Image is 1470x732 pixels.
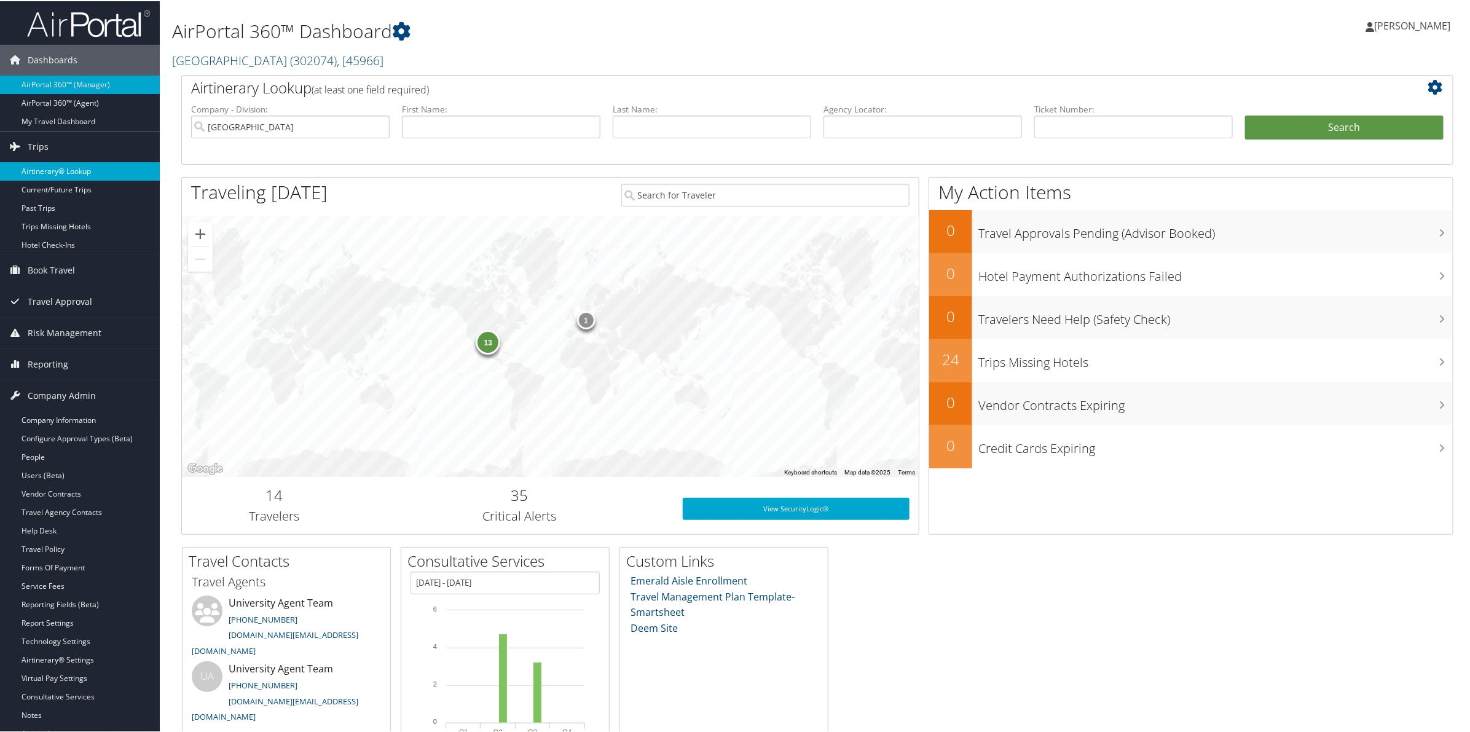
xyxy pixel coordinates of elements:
h2: Custom Links [626,549,828,570]
label: Agency Locator: [823,102,1022,114]
h1: AirPortal 360™ Dashboard [172,17,1032,43]
h2: 0 [929,305,972,326]
img: Google [185,460,226,476]
h2: Travel Contacts [189,549,390,570]
a: [PHONE_NUMBER] [229,613,297,624]
h1: Traveling [DATE] [191,178,328,204]
a: Travel Management Plan Template- Smartsheet [631,589,795,618]
li: University Agent Team [186,594,387,660]
span: Dashboards [28,44,77,74]
h3: Critical Alerts [375,506,664,524]
span: ( 302074 ) [290,51,337,68]
a: 0Travel Approvals Pending (Advisor Booked) [929,209,1453,252]
span: (at least one field required) [312,82,429,95]
a: 0Hotel Payment Authorizations Failed [929,252,1453,295]
label: Ticket Number: [1034,102,1233,114]
h3: Travel Approvals Pending (Advisor Booked) [978,218,1453,241]
a: [GEOGRAPHIC_DATA] [172,51,383,68]
h2: Airtinerary Lookup [191,76,1338,97]
span: Reporting [28,348,68,379]
a: 0Travelers Need Help (Safety Check) [929,295,1453,338]
a: Deem Site [631,620,678,634]
a: 0Credit Cards Expiring [929,424,1453,467]
h3: Travel Agents [192,572,381,589]
span: [PERSON_NAME] [1374,18,1450,31]
h1: My Action Items [929,178,1453,204]
div: UA [192,660,222,691]
a: [DOMAIN_NAME][EMAIL_ADDRESS][DOMAIN_NAME] [192,695,358,722]
h2: Consultative Services [407,549,609,570]
a: 0Vendor Contracts Expiring [929,381,1453,424]
span: Trips [28,130,49,161]
h2: 0 [929,391,972,412]
a: View SecurityLogic® [683,497,910,519]
label: Company - Division: [191,102,390,114]
div: 13 [476,329,500,353]
a: 24Trips Missing Hotels [929,338,1453,381]
h2: 0 [929,434,972,455]
h3: Credit Cards Expiring [978,433,1453,456]
a: Terms (opens in new tab) [898,468,915,474]
span: Map data ©2025 [844,468,890,474]
li: University Agent Team [186,660,387,726]
tspan: 4 [433,642,437,649]
h3: Hotel Payment Authorizations Failed [978,261,1453,284]
h3: Travelers Need Help (Safety Check) [978,304,1453,327]
a: [DOMAIN_NAME][EMAIL_ADDRESS][DOMAIN_NAME] [192,628,358,655]
button: Search [1245,114,1444,139]
tspan: 6 [433,604,437,612]
button: Zoom in [188,221,213,245]
button: Keyboard shortcuts [784,467,837,476]
a: Open this area in Google Maps (opens a new window) [185,460,226,476]
h2: 0 [929,219,972,240]
tspan: 2 [433,679,437,687]
span: Book Travel [28,254,75,285]
button: Zoom out [188,246,213,270]
label: First Name: [402,102,600,114]
h3: Vendor Contracts Expiring [978,390,1453,413]
img: airportal-logo.png [27,8,150,37]
span: Company Admin [28,379,96,410]
span: Travel Approval [28,285,92,316]
h2: 0 [929,262,972,283]
span: , [ 45966 ] [337,51,383,68]
a: Emerald Aisle Enrollment [631,573,748,586]
a: [PERSON_NAME] [1366,6,1463,43]
h2: 35 [375,484,664,505]
h3: Trips Missing Hotels [978,347,1453,370]
label: Last Name: [613,102,811,114]
tspan: 0 [433,717,437,724]
a: [PHONE_NUMBER] [229,679,297,690]
span: Risk Management [28,317,101,347]
input: Search for Traveler [621,183,910,205]
div: 1 [576,309,595,328]
h2: 24 [929,348,972,369]
h3: Travelers [191,506,357,524]
h2: 14 [191,484,357,505]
